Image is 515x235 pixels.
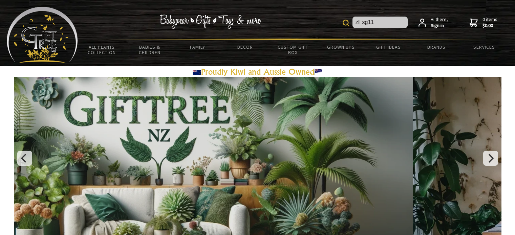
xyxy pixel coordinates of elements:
[193,67,323,77] a: Proudly Kiwi and Aussie Owned
[221,40,269,54] a: Decor
[482,16,497,28] span: 0 items
[126,40,173,60] a: Babies & Children
[173,40,221,54] a: Family
[413,40,460,54] a: Brands
[317,40,365,54] a: Grown Ups
[482,23,497,29] strong: $0.00
[365,40,412,54] a: Gift Ideas
[269,40,317,60] a: Custom Gift Box
[17,151,32,166] button: Previous
[7,7,78,63] img: Babyware - Gifts - Toys and more...
[419,17,448,28] a: Hi there,Sign in
[78,40,126,60] a: All Plants Collection
[470,17,497,28] a: 0 items$0.00
[460,40,508,54] a: Services
[431,17,448,28] span: Hi there,
[352,17,408,28] input: Site Search
[431,23,448,29] strong: Sign in
[159,15,261,29] img: Babywear - Gifts - Toys & more
[343,20,349,26] img: product search
[483,151,498,166] button: Next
